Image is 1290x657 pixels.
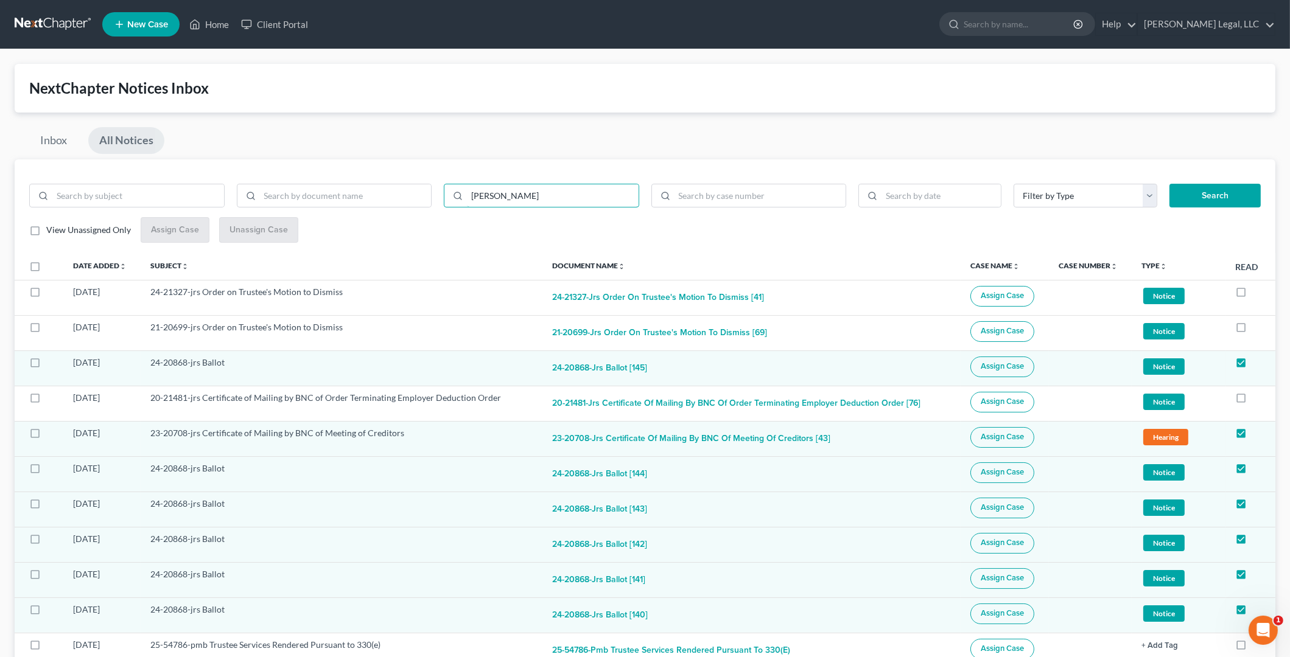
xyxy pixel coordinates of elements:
button: 24-20868-jrs Ballot [143] [552,498,647,522]
span: Assign Case [981,608,1024,618]
span: 1 [1274,616,1283,625]
button: Assign Case [970,498,1034,518]
span: Assign Case [981,432,1024,442]
input: Search by subject [52,184,224,207]
button: 24-20868-jrs Ballot [145] [552,356,647,381]
button: 23-20708-jrs Certificate of Mailing by BNC of Meeting of Creditors [43] [552,427,830,451]
td: [DATE] [63,562,141,597]
a: Client Portal [235,13,314,35]
span: New Case [127,20,168,29]
span: Notice [1143,570,1185,586]
i: unfold_more [1110,263,1118,270]
a: Home [183,13,235,35]
span: Assign Case [981,326,1024,336]
a: Document Nameunfold_more [552,261,625,270]
span: Notice [1143,323,1185,339]
a: Case Nameunfold_more [970,261,1020,270]
a: Notice [1141,392,1216,412]
td: 23-20708-jrs Certificate of Mailing by BNC of Meeting of Creditors [141,421,542,456]
span: Assign Case [981,397,1024,406]
span: Assign Case [981,291,1024,301]
a: All Notices [88,127,164,154]
td: [DATE] [63,421,141,456]
span: Notice [1143,464,1185,481]
a: Notice [1141,603,1216,624]
button: 24-21327-jrs Order on Trustee's Motion to Dismiss [41] [552,286,764,310]
td: [DATE] [63,456,141,492]
a: Notice [1141,533,1216,553]
td: 24-21327-jrs Order on Trustee's Motion to Dismiss [141,280,542,315]
a: Notice [1141,568,1216,588]
td: 24-20868-jrs Ballot [141,597,542,633]
a: Notice [1141,321,1216,341]
button: 24-20868-jrs Ballot [140] [552,603,648,628]
a: Notice [1141,498,1216,518]
a: Notice [1141,356,1216,377]
a: Notice [1141,462,1216,482]
iframe: Intercom live chat [1249,616,1278,645]
td: 20-21481-jrs Certificate of Mailing by BNC of Order Terminating Employer Deduction Order [141,386,542,421]
td: [DATE] [63,386,141,421]
input: Search by case name [467,184,639,207]
span: Notice [1143,358,1185,375]
a: Inbox [29,127,78,154]
button: + Add Tag [1141,642,1178,650]
a: + Add Tag [1141,639,1216,651]
button: Assign Case [970,568,1034,589]
i: unfold_more [1160,263,1167,270]
a: Typeunfold_more [1141,261,1167,270]
span: Assign Case [981,538,1024,547]
span: Notice [1143,535,1185,551]
td: [DATE] [63,597,141,633]
input: Search by case number [675,184,846,207]
i: unfold_more [1012,263,1020,270]
i: unfold_more [119,263,127,270]
button: Assign Case [970,462,1034,483]
button: Assign Case [970,356,1034,377]
a: Case Numberunfold_more [1059,261,1118,270]
span: Assign Case [981,502,1024,512]
label: Read [1236,260,1258,273]
td: [DATE] [63,280,141,315]
td: 21-20699-jrs Order on Trustee's Motion to Dismiss [141,315,542,350]
input: Search by date [882,184,1001,207]
span: Assign Case [981,467,1024,477]
td: 24-20868-jrs Ballot [141,527,542,562]
span: Assign Case [981,573,1024,583]
button: Assign Case [970,286,1034,307]
button: 24-20868-jrs Ballot [144] [552,462,647,487]
a: [PERSON_NAME] Legal, LLC [1138,13,1275,35]
button: Assign Case [970,392,1034,412]
button: 24-20868-jrs Ballot [141] [552,568,645,593]
button: Search [1169,184,1261,208]
span: Notice [1143,499,1185,516]
button: Assign Case [970,603,1034,624]
td: [DATE] [63,315,141,350]
button: 24-20868-jrs Ballot [142] [552,533,647,557]
span: Notice [1143,605,1185,622]
td: [DATE] [63,492,141,527]
button: 21-20699-jrs Order on Trustee's Motion to Dismiss [69] [552,321,767,346]
td: [DATE] [63,527,141,562]
td: 24-20868-jrs Ballot [141,350,542,386]
div: NextChapter Notices Inbox [29,78,1261,98]
a: Date Addedunfold_more [73,261,127,270]
a: Help [1096,13,1137,35]
td: 24-20868-jrs Ballot [141,562,542,597]
a: Hearing [1141,427,1216,447]
a: Notice [1141,286,1216,306]
td: 24-20868-jrs Ballot [141,492,542,527]
button: Assign Case [970,427,1034,448]
span: Assign Case [981,361,1024,371]
button: 20-21481-jrs Certificate of Mailing by BNC of Order Terminating Employer Deduction Order [76] [552,392,920,416]
span: View Unassigned Only [46,224,131,235]
input: Search by document name [260,184,432,207]
button: Assign Case [970,533,1034,554]
td: 24-20868-jrs Ballot [141,456,542,492]
input: Search by name... [964,13,1075,35]
span: Assign Case [981,644,1024,653]
a: Subjectunfold_more [150,261,189,270]
span: Notice [1143,394,1185,410]
td: [DATE] [63,350,141,386]
span: Hearing [1143,429,1188,445]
